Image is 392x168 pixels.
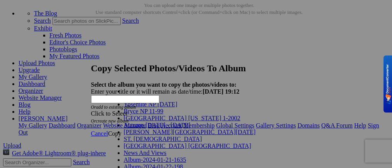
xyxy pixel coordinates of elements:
h2: Copy Selected Photos/Videos To Album [91,63,296,74]
a: create new album [96,118,128,124]
div: Enter your title or it will remain as date/time: [91,88,296,95]
span: Copy [108,130,122,137]
span: Click to Select [91,110,127,117]
a: Cancel [91,130,108,137]
img: BKR5lM0sgkDqAAAAAElFTkSuQmCC [385,64,391,104]
i: Or [91,118,129,124]
i: Or [91,104,136,110]
b: [DATE] 19:12 [203,88,239,95]
a: add to existing album [96,104,136,110]
strong: Select the album you want to copy the photos/videos to: [91,81,237,88]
